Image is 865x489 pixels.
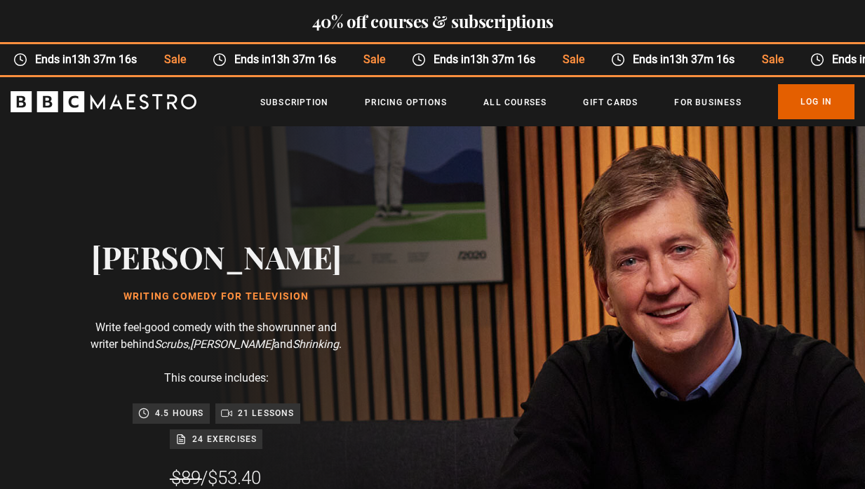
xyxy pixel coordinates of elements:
[293,337,339,351] i: Shrinking
[151,51,199,68] span: Sale
[365,95,447,109] a: Pricing Options
[350,51,398,68] span: Sale
[674,95,741,109] a: For business
[260,84,854,119] nav: Primary
[271,53,336,66] time: 13h 37m 16s
[91,239,342,274] h2: [PERSON_NAME]
[227,51,349,68] span: Ends in
[426,51,549,68] span: Ends in
[238,406,295,420] p: 21 lessons
[583,95,638,109] a: Gift Cards
[91,291,342,302] h1: Writing Comedy for Television
[27,51,150,68] span: Ends in
[72,53,137,66] time: 13h 37m 16s
[470,53,535,66] time: 13h 37m 16s
[154,337,188,351] i: Scrubs
[669,53,735,66] time: 13h 37m 16s
[155,406,204,420] p: 4.5 hours
[748,51,796,68] span: Sale
[260,95,328,109] a: Subscription
[190,337,274,351] i: [PERSON_NAME]
[11,91,196,112] svg: BBC Maestro
[549,51,597,68] span: Sale
[84,319,349,353] p: Write feel-good comedy with the showrunner and writer behind , and .
[778,84,854,119] a: Log In
[625,51,748,68] span: Ends in
[483,95,547,109] a: All Courses
[164,370,269,387] p: This course includes:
